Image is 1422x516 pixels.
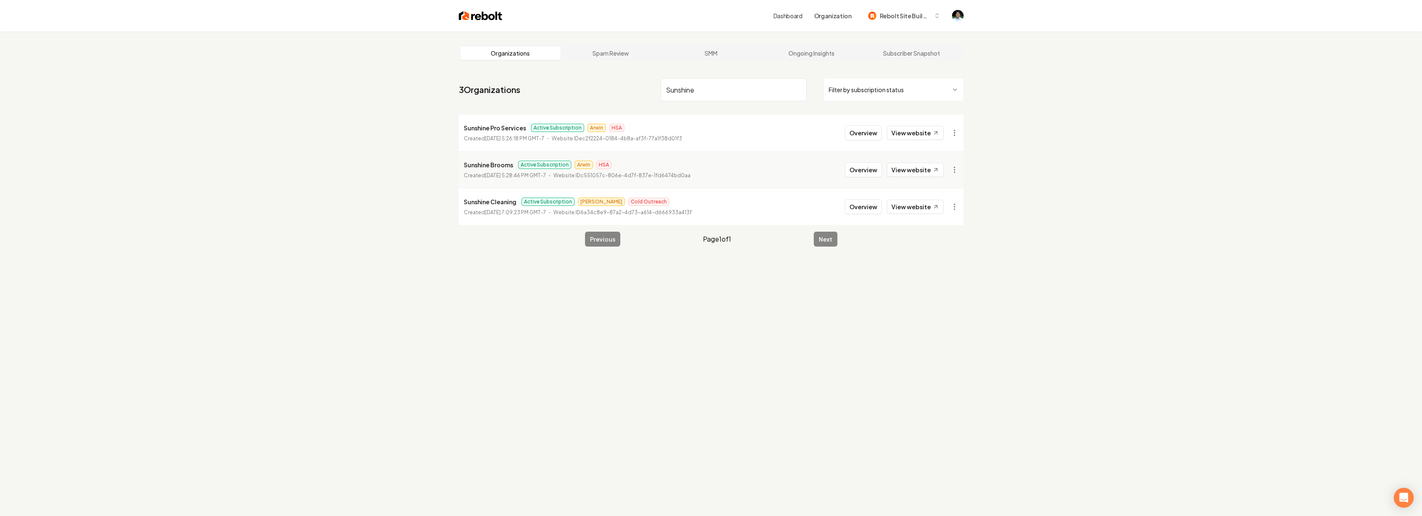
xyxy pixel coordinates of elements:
[596,161,612,169] span: HSA
[464,135,544,143] p: Created
[587,124,606,132] span: Arwin
[862,46,962,60] a: Subscriber Snapshot
[464,160,513,170] p: Sunshine Brooms
[887,200,944,214] a: View website
[868,12,876,20] img: Rebolt Site Builder
[661,78,807,101] input: Search by name or ID
[459,10,502,22] img: Rebolt Logo
[845,162,882,177] button: Overview
[609,124,624,132] span: HSA
[460,46,561,60] a: Organizations
[578,198,625,206] span: [PERSON_NAME]
[518,161,571,169] span: Active Subscription
[809,8,857,23] button: Organization
[553,208,692,217] p: Website ID 6a34c8e9-87a2-4d73-a614-d666933a413f
[464,208,546,217] p: Created
[628,198,669,206] span: Cold Outreach
[773,12,803,20] a: Dashboard
[845,199,882,214] button: Overview
[553,171,690,180] p: Website ID c551057c-806e-4d7f-837e-1fd6474bd0aa
[531,124,584,132] span: Active Subscription
[952,10,964,22] button: Open user button
[845,125,882,140] button: Overview
[521,198,575,206] span: Active Subscription
[887,126,944,140] a: View website
[887,163,944,177] a: View website
[880,12,930,20] span: Rebolt Site Builder
[703,234,731,244] span: Page 1 of 1
[485,209,546,215] time: [DATE] 7:09:23 PM GMT-7
[952,10,964,22] img: Arwin Rahmatpanah
[464,171,546,180] p: Created
[464,123,526,133] p: Sunshine Pro Services
[552,135,682,143] p: Website ID ec2f2224-0184-4b8a-af3f-77a1f38d01f3
[464,197,516,207] p: Sunshine Cleaning
[1394,488,1414,508] div: Open Intercom Messenger
[459,84,520,95] a: 3Organizations
[761,46,862,60] a: Ongoing Insights
[661,46,761,60] a: SMM
[560,46,661,60] a: Spam Review
[485,135,544,142] time: [DATE] 5:26:18 PM GMT-7
[485,172,546,179] time: [DATE] 5:28:46 PM GMT-7
[575,161,593,169] span: Arwin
